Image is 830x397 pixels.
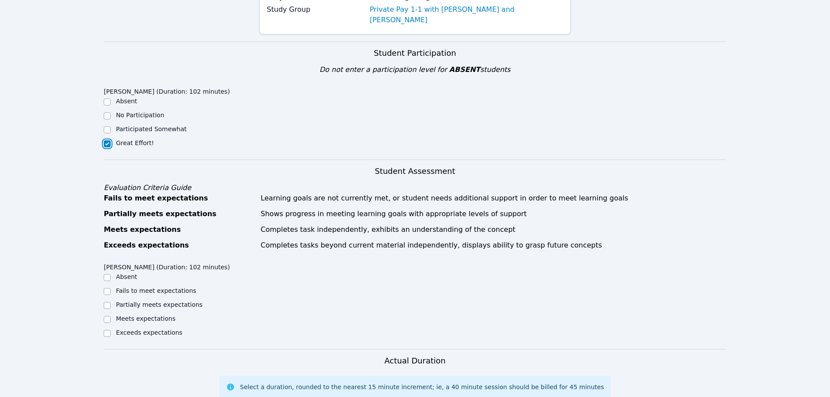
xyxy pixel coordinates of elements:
h3: Actual Duration [384,355,445,367]
div: Partially meets expectations [104,209,255,219]
div: Shows progress in meeting learning goals with appropriate levels of support [261,209,726,219]
div: Completes task independently, exhibits an understanding of the concept [261,224,726,235]
h3: Student Assessment [104,165,726,177]
div: Fails to meet expectations [104,193,255,204]
div: Completes tasks beyond current material independently, displays ability to grasp future concepts [261,240,726,251]
label: Great Effort! [116,139,154,146]
label: Absent [116,98,137,105]
div: Learning goals are not currently met, or student needs additional support in order to meet learni... [261,193,726,204]
a: Private Pay 1-1 with [PERSON_NAME] and [PERSON_NAME] [369,4,563,25]
label: Study Group [267,4,364,15]
div: Exceeds expectations [104,240,255,251]
label: Exceeds expectations [116,329,182,336]
label: Partially meets expectations [116,301,203,308]
div: Evaluation Criteria Guide [104,183,726,193]
legend: [PERSON_NAME] (Duration: 102 minutes) [104,259,230,272]
h3: Student Participation [104,47,726,59]
div: Do not enter a participation level for students [104,64,726,75]
label: Fails to meet expectations [116,287,196,294]
legend: [PERSON_NAME] (Duration: 102 minutes) [104,84,230,97]
div: Select a duration, rounded to the nearest 15 minute increment; ie, a 40 minute session should be ... [240,383,604,391]
span: ABSENT [449,65,480,74]
label: No Participation [116,112,164,119]
label: Meets expectations [116,315,176,322]
label: Absent [116,273,137,280]
div: Meets expectations [104,224,255,235]
label: Participated Somewhat [116,126,186,132]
